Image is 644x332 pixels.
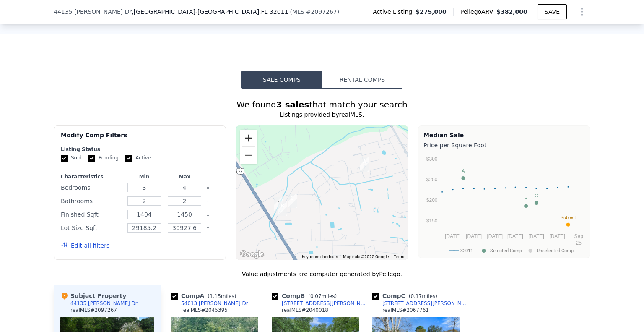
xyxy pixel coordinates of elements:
[275,198,291,219] div: 44052 Becker Ave
[181,307,228,314] div: realMLS # 2045395
[462,168,465,173] text: A
[206,200,210,203] button: Clear
[206,186,210,190] button: Clear
[61,131,219,146] div: Modify Comp Filters
[181,300,248,307] div: 54013 [PERSON_NAME] Dr
[282,300,369,307] div: [STREET_ADDRESS][PERSON_NAME]
[292,8,304,15] span: MLS
[423,151,585,256] svg: A chart.
[372,300,470,307] a: [STREET_ADDRESS][PERSON_NAME]
[61,154,82,162] label: Sold
[270,194,286,215] div: 44135 Lee Dr
[272,300,369,307] a: [STREET_ADDRESS][PERSON_NAME]
[171,292,239,300] div: Comp A
[282,307,328,314] div: realMLS # 2040018
[206,227,210,230] button: Clear
[426,177,438,183] text: $250
[394,254,405,259] a: Terms (opens in new tab)
[204,293,239,299] span: ( miles)
[61,155,68,162] input: Sold
[538,4,567,19] button: SAVE
[259,8,288,15] span: , FL 32011
[302,254,338,260] button: Keyboard shortcuts
[88,155,95,162] input: Pending
[61,146,219,153] div: Listing Status
[61,222,122,234] div: Lot Size Sqft
[423,139,585,151] div: Price per Square Foot
[574,233,584,239] text: Sep
[576,240,582,246] text: 25
[426,197,438,203] text: $200
[272,292,340,300] div: Comp B
[445,233,461,239] text: [DATE]
[54,99,590,110] div: We found that match your search
[382,300,470,307] div: [STREET_ADDRESS][PERSON_NAME]
[415,8,447,16] span: $275,000
[306,8,337,15] span: # 2097267
[171,300,248,307] a: 54013 [PERSON_NAME] Dr
[507,233,523,239] text: [DATE]
[410,293,422,299] span: 0.17
[290,8,339,16] div: ( )
[60,292,126,300] div: Subject Property
[490,248,522,254] text: Selected Comp
[125,154,151,162] label: Active
[61,182,122,193] div: Bedrooms
[238,249,266,260] img: Google
[373,8,415,16] span: Active Listing
[525,196,527,201] text: B
[460,8,497,16] span: Pellego ARV
[460,248,473,254] text: 32011
[125,155,132,162] input: Active
[166,173,203,180] div: Max
[54,270,590,278] div: Value adjustments are computer generated by Pellego .
[241,71,322,89] button: Sale Comps
[487,233,503,239] text: [DATE]
[322,71,402,89] button: Rental Comps
[126,173,163,180] div: Min
[574,3,590,20] button: Show Options
[405,293,441,299] span: ( miles)
[426,218,438,224] text: $150
[426,156,438,162] text: $300
[70,300,138,307] div: 44135 [PERSON_NAME] Dr
[549,233,565,239] text: [DATE]
[372,292,441,300] div: Comp C
[240,147,257,164] button: Zoom out
[88,154,119,162] label: Pending
[343,254,389,259] span: Map data ©2025 Google
[238,249,266,260] a: Open this area in Google Maps (opens a new window)
[305,293,340,299] span: ( miles)
[54,8,132,16] span: 44135 [PERSON_NAME] Dr
[54,110,590,119] div: Listings provided by realMLS .
[466,233,482,239] text: [DATE]
[528,233,544,239] text: [DATE]
[61,173,122,180] div: Characteristics
[535,193,538,198] text: C
[423,131,585,139] div: Median Sale
[382,307,429,314] div: realMLS # 2067761
[284,191,300,212] div: 54074 Charles St
[240,130,257,146] button: Zoom in
[561,215,576,220] text: Subject
[537,248,574,254] text: Unselected Comp
[276,99,309,110] strong: 3 sales
[206,213,210,217] button: Clear
[61,241,109,250] button: Edit all filters
[210,293,221,299] span: 1.15
[496,8,527,15] span: $382,000
[132,8,288,16] span: , [GEOGRAPHIC_DATA]-[GEOGRAPHIC_DATA]
[356,154,372,175] div: 54013 Jamie Dr
[61,209,122,220] div: Finished Sqft
[310,293,322,299] span: 0.07
[70,307,117,314] div: realMLS # 2097267
[61,195,122,207] div: Bathrooms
